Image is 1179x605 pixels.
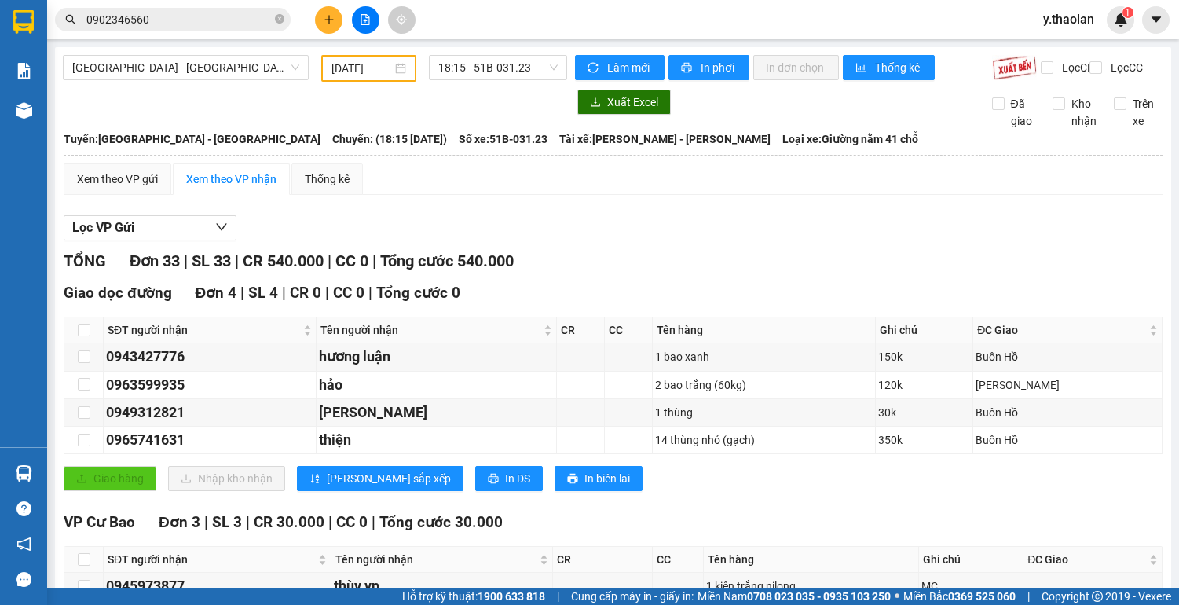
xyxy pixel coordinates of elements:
[903,588,1016,605] span: Miền Bắc
[64,251,106,270] span: TỔNG
[319,346,554,368] div: hương luận
[104,573,331,600] td: 0945973877
[653,547,705,573] th: CC
[488,473,499,486] span: printer
[317,372,557,399] td: hảo
[475,466,543,491] button: printerIn DS
[1056,59,1097,76] span: Lọc CR
[130,251,180,270] span: Đơn 33
[106,346,313,368] div: 0943427776
[186,170,276,188] div: Xem theo VP nhận
[215,221,228,233] span: down
[1027,551,1146,568] span: ĐC Giao
[368,284,372,302] span: |
[1114,13,1128,27] img: icon-new-feature
[204,513,208,531] span: |
[459,130,547,148] span: Số xe: 51B-031.23
[1027,588,1030,605] span: |
[388,6,416,34] button: aim
[976,376,1159,394] div: [PERSON_NAME]
[878,431,971,449] div: 350k
[1092,591,1103,602] span: copyright
[1126,95,1163,130] span: Trên xe
[577,90,671,115] button: downloadXuất Excel
[246,513,250,531] span: |
[575,55,665,80] button: syncLàm mới
[878,348,971,365] div: 150k
[184,251,188,270] span: |
[1149,13,1163,27] span: caret-down
[64,466,156,491] button: uploadGiao hàng
[704,547,919,573] th: Tên hàng
[553,547,653,573] th: CR
[1104,59,1145,76] span: Lọc CC
[1122,7,1133,18] sup: 1
[16,63,32,79] img: solution-icon
[168,466,285,491] button: downloadNhập kho nhận
[77,170,158,188] div: Xem theo VP gửi
[782,130,918,148] span: Loại xe: Giường nằm 41 chỗ
[438,56,558,79] span: 18:15 - 51B-031.23
[319,429,554,451] div: thiện
[212,513,242,531] span: SL 3
[376,284,460,302] span: Tổng cước 0
[331,60,392,77] input: 13/10/2025
[976,348,1159,365] div: Buôn Hồ
[327,470,451,487] span: [PERSON_NAME] sắp xếp
[895,593,899,599] span: ⚪️
[324,14,335,25] span: plus
[315,6,342,34] button: plus
[106,401,313,423] div: 0949312821
[325,284,329,302] span: |
[317,427,557,454] td: thiện
[921,577,1020,595] div: MC
[16,465,32,482] img: warehouse-icon
[108,321,300,339] span: SĐT người nhận
[64,133,320,145] b: Tuyến: [GEOGRAPHIC_DATA] - [GEOGRAPHIC_DATA]
[108,551,315,568] span: SĐT người nhận
[1142,6,1170,34] button: caret-down
[317,399,557,427] td: quốc dũng
[605,317,653,343] th: CC
[328,251,331,270] span: |
[1005,95,1042,130] span: Đã giao
[320,321,540,339] span: Tên người nhận
[248,284,278,302] span: SL 4
[297,466,463,491] button: sort-ascending[PERSON_NAME] sắp xếp
[104,427,317,454] td: 0965741631
[402,588,545,605] span: Hỗ trợ kỹ thuật:
[977,321,1146,339] span: ĐC Giao
[275,13,284,27] span: close-circle
[360,14,371,25] span: file-add
[331,573,554,600] td: thùy vp
[478,590,545,603] strong: 1900 633 818
[590,97,601,109] span: download
[275,14,284,24] span: close-circle
[876,317,974,343] th: Ghi chú
[557,588,559,605] span: |
[309,473,320,486] span: sort-ascending
[701,59,737,76] span: In phơi
[319,401,554,423] div: [PERSON_NAME]
[317,343,557,371] td: hương luận
[16,572,31,587] span: message
[1031,9,1107,29] span: y.thaolan
[72,56,299,79] span: Sài Gòn - Đắk Lắk
[333,284,364,302] span: CC 0
[254,513,324,531] span: CR 30.000
[843,55,935,80] button: bar-chartThống kê
[104,372,317,399] td: 0963599935
[706,577,916,595] div: 1 kiện trắng nilong
[753,55,839,80] button: In đơn chọn
[584,470,630,487] span: In biên lai
[332,130,447,148] span: Chuyến: (18:15 [DATE])
[655,348,872,365] div: 1 bao xanh
[855,62,869,75] span: bar-chart
[976,431,1159,449] div: Buôn Hồ
[86,11,272,28] input: Tìm tên, số ĐT hoặc mã đơn
[243,251,324,270] span: CR 540.000
[559,130,771,148] span: Tài xế: [PERSON_NAME] - [PERSON_NAME]
[328,513,332,531] span: |
[65,14,76,25] span: search
[290,284,321,302] span: CR 0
